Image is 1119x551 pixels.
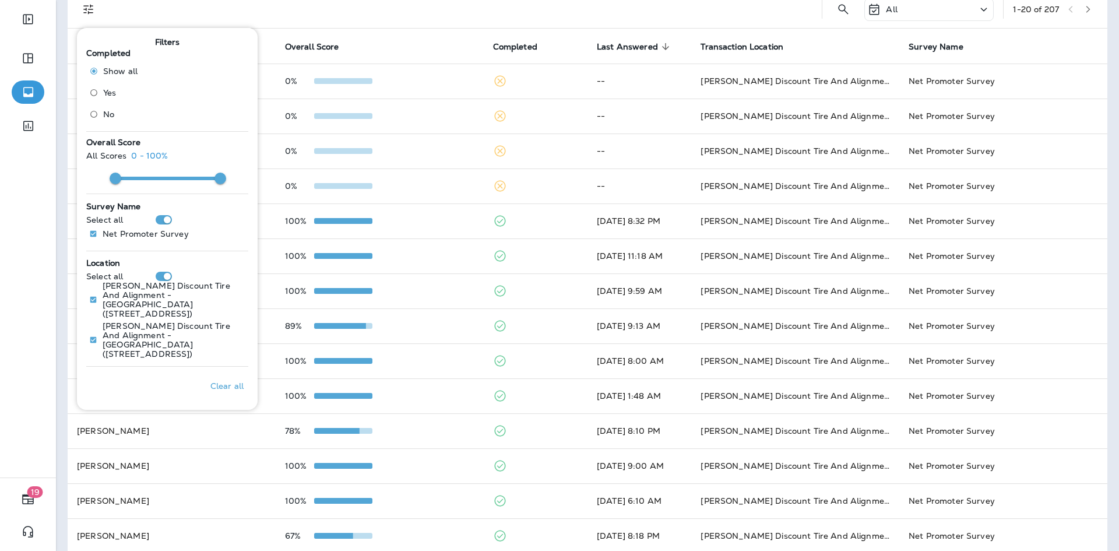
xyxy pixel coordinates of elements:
span: 19 [27,486,43,498]
span: Yes [103,88,116,97]
button: Expand Sidebar [12,8,44,31]
td: [PERSON_NAME] [68,134,276,169]
td: [PERSON_NAME] Discount Tire And Alignment - [GEOGRAPHIC_DATA] ([STREET_ADDRESS]) [691,448,899,483]
td: [PERSON_NAME] Discount Tire And Alignment - [GEOGRAPHIC_DATA] ([STREET_ADDRESS]) [691,308,899,343]
td: [PERSON_NAME] Discount Tire And Alignment - [GEOGRAPHIC_DATA] ([STREET_ADDRESS]) [691,99,899,134]
span: Overall Score [285,42,339,52]
p: 0 - 100% [131,151,168,160]
p: 100% [285,391,314,401]
span: Overall Score [285,41,354,52]
div: 1 - 20 of 207 [1013,5,1059,14]
td: [PERSON_NAME] Discount Tire And Alignment - [GEOGRAPHIC_DATA] ([STREET_ADDRESS]) [691,169,899,203]
span: Survey Name [909,42,963,52]
td: Net Promoter Survey [899,343,1107,378]
p: 0% [285,76,314,86]
td: [DATE] 1:48 AM [587,378,691,413]
td: Net Promoter Survey [899,134,1107,169]
td: [PERSON_NAME] [68,99,276,134]
span: Last Answered [597,42,658,52]
td: Net Promoter Survey [899,203,1107,238]
button: 19 [12,487,44,511]
p: 78% [285,426,314,436]
td: Net Promoter Survey [899,273,1107,308]
td: [PERSON_NAME] Discount Tire And Alignment - [GEOGRAPHIC_DATA] ([STREET_ADDRESS]) [691,343,899,378]
td: [PERSON_NAME] [68,378,276,413]
p: 0% [285,111,314,121]
td: -- [587,169,691,203]
td: [DATE] 6:10 AM [587,483,691,518]
p: 100% [285,496,314,506]
td: Net Promoter Survey [899,169,1107,203]
span: Completed [493,42,537,52]
td: Net Promoter Survey [899,483,1107,518]
td: [PERSON_NAME] [68,273,276,308]
td: [PERSON_NAME] [68,448,276,483]
td: [PERSON_NAME] [68,203,276,238]
p: [PERSON_NAME] Discount Tire And Alignment - [GEOGRAPHIC_DATA] ([STREET_ADDRESS]) [103,321,239,359]
td: [PERSON_NAME] [68,238,276,273]
span: Transaction Location [701,41,798,52]
td: [PERSON_NAME] [68,413,276,448]
td: Net Promoter Survey [899,448,1107,483]
td: [PERSON_NAME] Discount Tire And Alignment - [GEOGRAPHIC_DATA] ([STREET_ADDRESS]) [691,64,899,99]
span: Completed [86,48,131,58]
td: [DATE] 8:10 PM [587,413,691,448]
span: Completed [493,41,553,52]
p: Net Promoter Survey [103,229,189,238]
td: -- [587,134,691,169]
p: 100% [285,251,314,261]
td: [PERSON_NAME] Discount Tire And Alignment - [GEOGRAPHIC_DATA] ([STREET_ADDRESS]) [691,483,899,518]
td: Net Promoter Survey [899,378,1107,413]
td: [PERSON_NAME] [68,483,276,518]
td: [DATE] 8:00 AM [587,343,691,378]
td: [DATE] 9:13 AM [587,308,691,343]
span: No [103,110,114,119]
span: Show all [103,66,138,76]
td: Net Promoter Survey [899,238,1107,273]
span: Overall Score [86,137,140,148]
td: [PERSON_NAME] Discount Tire And Alignment - [GEOGRAPHIC_DATA] ([STREET_ADDRESS]) [691,413,899,448]
p: All Scores [86,151,126,160]
span: Survey Name [86,201,141,212]
td: -- [587,64,691,99]
p: 100% [285,461,314,471]
td: [PERSON_NAME] [68,64,276,99]
span: Survey Name [909,41,979,52]
td: [PERSON_NAME] [68,169,276,203]
p: 0% [285,146,314,156]
td: [PERSON_NAME] [68,308,276,343]
span: Transaction Location [701,42,783,52]
td: [DATE] 8:32 PM [587,203,691,238]
button: Clear all [206,371,248,401]
td: Net Promoter Survey [899,413,1107,448]
p: 100% [285,356,314,366]
span: Filters [155,37,180,47]
p: All [886,5,897,14]
td: [DATE] 9:00 AM [587,448,691,483]
td: [PERSON_NAME] Discount Tire And Alignment - [GEOGRAPHIC_DATA] ([STREET_ADDRESS]) [691,134,899,169]
td: Net Promoter Survey [899,64,1107,99]
p: 67% [285,531,314,541]
td: [DATE] 11:18 AM [587,238,691,273]
td: [PERSON_NAME] Discount Tire And Alignment - [GEOGRAPHIC_DATA] ([STREET_ADDRESS]) [691,273,899,308]
td: [PERSON_NAME] Discount Tire And Alignment - [GEOGRAPHIC_DATA] ([STREET_ADDRESS]) [691,378,899,413]
td: Net Promoter Survey [899,99,1107,134]
p: 100% [285,286,314,296]
div: Filters [77,21,258,410]
td: [PERSON_NAME] Discount Tire And Alignment - [GEOGRAPHIC_DATA] ([STREET_ADDRESS]) [691,238,899,273]
td: Net Promoter Survey [899,308,1107,343]
td: [DATE] 9:59 AM [587,273,691,308]
span: Location [86,258,120,268]
p: 89% [285,321,314,331]
td: [PERSON_NAME] Discount Tire And Alignment - [GEOGRAPHIC_DATA] ([STREET_ADDRESS]) [691,203,899,238]
p: [PERSON_NAME] Discount Tire And Alignment - [GEOGRAPHIC_DATA] ([STREET_ADDRESS]) [103,281,239,318]
p: 0% [285,181,314,191]
p: Select all [86,215,123,224]
td: [PERSON_NAME] [68,343,276,378]
p: Clear all [210,381,244,391]
p: 100% [285,216,314,226]
td: -- [587,99,691,134]
span: Last Answered [597,41,673,52]
p: Select all [86,272,123,281]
